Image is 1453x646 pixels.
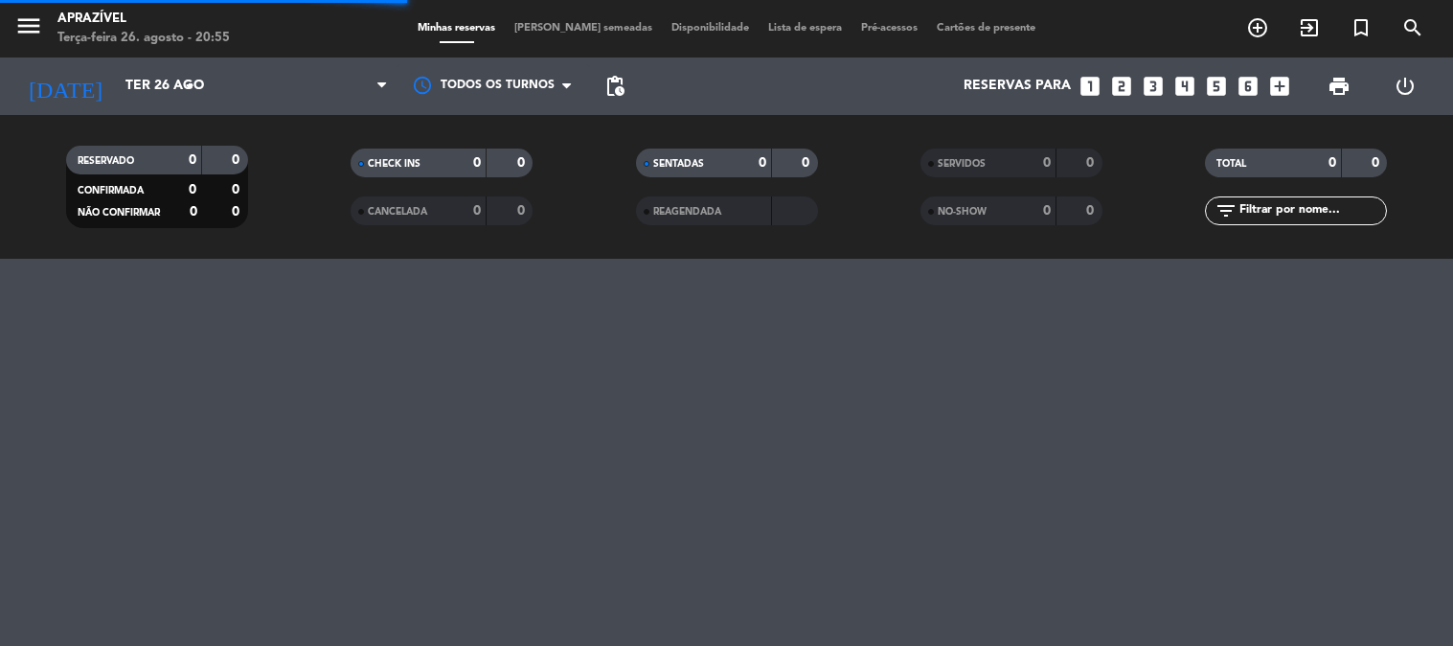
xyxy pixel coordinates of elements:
strong: 0 [1328,156,1336,170]
span: REAGENDADA [653,207,721,217]
strong: 0 [1372,156,1383,170]
span: CONFIRMADA [78,186,144,196]
i: menu [14,12,43,40]
strong: 0 [517,156,529,170]
strong: 0 [189,153,196,167]
span: SERVIDOS [938,159,986,169]
strong: 0 [759,156,766,170]
div: Aprazível [57,10,230,29]
span: CHECK INS [368,159,420,169]
i: search [1401,16,1424,39]
strong: 0 [232,153,243,167]
strong: 0 [1086,156,1098,170]
input: Filtrar por nome... [1237,200,1386,221]
span: RESERVADO [78,156,134,166]
span: Reservas para [964,79,1071,94]
i: power_settings_new [1394,75,1417,98]
i: looks_two [1109,74,1134,99]
span: CANCELADA [368,207,427,217]
span: Minhas reservas [408,23,505,34]
button: menu [14,12,43,47]
span: Disponibilidade [662,23,759,34]
i: filter_list [1215,199,1237,222]
i: looks_one [1078,74,1102,99]
span: TOTAL [1216,159,1246,169]
span: NÃO CONFIRMAR [78,208,160,218]
i: looks_6 [1236,74,1260,99]
strong: 0 [1043,204,1051,218]
strong: 0 [473,156,481,170]
strong: 0 [232,183,243,196]
i: [DATE] [14,65,116,107]
span: SENTADAS [653,159,704,169]
i: looks_4 [1172,74,1197,99]
span: pending_actions [603,75,626,98]
strong: 0 [802,156,813,170]
strong: 0 [232,205,243,219]
strong: 0 [189,183,196,196]
span: Lista de espera [759,23,851,34]
i: exit_to_app [1298,16,1321,39]
i: turned_in_not [1350,16,1373,39]
strong: 0 [1043,156,1051,170]
i: add_box [1267,74,1292,99]
span: print [1328,75,1351,98]
i: arrow_drop_down [178,75,201,98]
strong: 0 [190,205,197,219]
i: looks_5 [1204,74,1229,99]
span: Cartões de presente [927,23,1045,34]
div: Terça-feira 26. agosto - 20:55 [57,29,230,48]
strong: 0 [1086,204,1098,218]
span: NO-SHOW [938,207,987,217]
strong: 0 [473,204,481,218]
span: [PERSON_NAME] semeadas [505,23,662,34]
div: LOG OUT [1373,58,1439,115]
i: looks_3 [1141,74,1166,99]
i: add_circle_outline [1246,16,1269,39]
strong: 0 [517,204,529,218]
span: Pré-acessos [851,23,927,34]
